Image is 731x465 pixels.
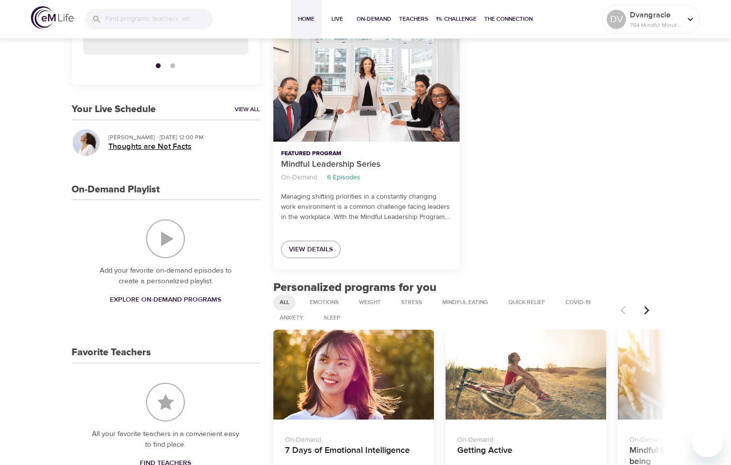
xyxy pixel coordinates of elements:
span: Weight [353,298,387,306]
div: Weight [353,295,387,310]
div: Stress [395,295,428,310]
p: On-Demand [285,431,422,445]
div: Anxiety [273,310,310,326]
a: View Details [281,241,341,259]
div: Sleep [317,310,347,326]
img: On-Demand Playlist [146,219,185,258]
iframe: Button to launch messaging window [692,426,723,457]
a: View All [235,105,260,114]
button: Mindful Leadership Series [273,37,460,142]
span: Mindful Eating [436,298,494,306]
input: Find programs, teachers, etc... [105,9,213,29]
span: All [274,298,295,306]
div: All [273,295,296,310]
div: COVID-19 [559,295,597,310]
p: Add your favorite on-demand episodes to create a personalized playlist. [91,265,240,287]
span: Anxiety [274,314,309,322]
button: 7 Days of Emotional Intelligence [273,330,434,420]
div: Mindful Eating [436,295,494,310]
nav: breadcrumb [281,171,452,184]
li: · [321,171,323,184]
button: Getting Active [446,330,606,420]
h3: Favorite Teachers [72,347,151,358]
p: Mindful Leadership Series [281,158,452,171]
p: 6 Episodes [327,173,360,183]
h5: Thoughts are Not Facts [108,142,252,152]
img: Favorite Teachers [146,383,185,421]
span: Live [326,14,349,24]
span: Home [295,14,318,24]
span: The Connection [484,14,533,24]
p: Featured Program [281,149,452,158]
div: DV [607,10,626,29]
span: COVID-19 [560,298,597,306]
p: [PERSON_NAME] · [DATE] 12:00 PM [108,133,252,142]
a: Explore On-Demand Programs [106,291,225,309]
img: logo [31,6,74,29]
span: Sleep [318,314,346,322]
span: 1% Challenge [436,14,477,24]
span: Teachers [399,14,428,24]
span: Stress [395,298,428,306]
p: Managing shifting priorities in a constantly changing work environment is a common challenge faci... [281,192,452,222]
h3: Your Live Schedule [72,104,156,115]
div: Emotions [303,295,345,310]
div: Quick Relief [502,295,552,310]
p: On-Demand [457,431,595,445]
p: Dvangracie [630,9,681,21]
span: On-Demand [357,14,391,24]
h3: On-Demand Playlist [72,184,160,195]
span: Quick Relief [503,298,551,306]
p: On-Demand [281,173,317,183]
span: Explore On-Demand Programs [110,294,221,306]
h2: Personalized programs for you [273,281,658,295]
button: Next items [636,300,657,321]
p: All your favorite teachers in a convienient easy to find place. [91,429,240,450]
span: Emotions [304,298,344,306]
p: 784 Mindful Minutes [630,21,681,29]
span: View Details [289,244,333,256]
